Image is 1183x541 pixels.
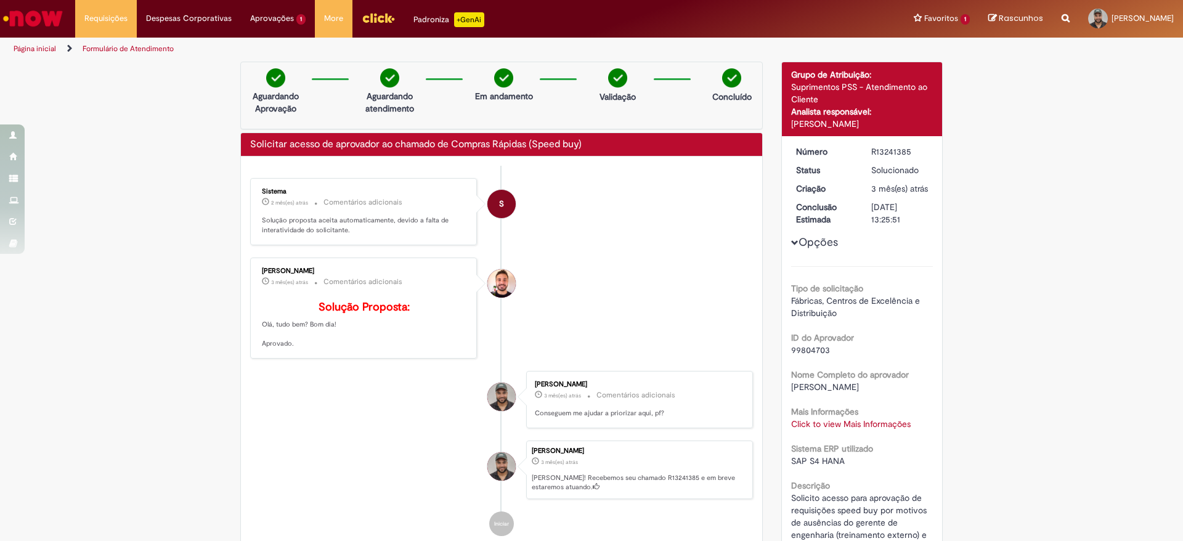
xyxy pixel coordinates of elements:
div: [PERSON_NAME] [262,267,467,275]
div: [PERSON_NAME] [532,447,746,455]
dt: Número [787,145,863,158]
small: Comentários adicionais [323,277,402,287]
span: 3 mês(es) atrás [544,392,581,399]
b: Sistema ERP utilizado [791,443,873,454]
div: Solucionado [871,164,929,176]
p: +GenAi [454,12,484,27]
time: 04/07/2025 09:25:46 [871,183,928,194]
img: check-circle-green.png [266,68,285,87]
div: 04/07/2025 09:25:46 [871,182,929,195]
b: ID do Aprovador [791,332,854,343]
p: Em andamento [475,90,533,102]
p: Olá, tudo bem? Bom dia! Aprovado. [262,301,467,349]
a: Página inicial [14,44,56,54]
div: System [487,190,516,218]
span: SAP S4 HANA [791,455,845,466]
div: [DATE] 13:25:51 [871,201,929,226]
div: Grupo de Atribuição: [791,68,933,81]
span: Aprovações [250,12,294,25]
div: [PERSON_NAME] [535,381,740,388]
span: [PERSON_NAME] [1112,13,1174,23]
small: Comentários adicionais [323,197,402,208]
span: Despesas Corporativas [146,12,232,25]
a: Rascunhos [988,13,1043,25]
time: 15/07/2025 11:42:30 [271,279,308,286]
ul: Trilhas de página [9,38,779,60]
span: Requisições [84,12,128,25]
img: check-circle-green.png [722,68,741,87]
div: [PERSON_NAME] [791,118,933,130]
img: check-circle-green.png [608,68,627,87]
time: 23/07/2025 09:42:30 [271,199,308,206]
span: 3 mês(es) atrás [541,458,578,466]
span: Favoritos [924,12,958,25]
b: Mais Informações [791,406,858,417]
h2: Solicitar acesso de aprovador ao chamado de Compras Rápidas (Speed buy) Histórico de tíquete [250,139,582,150]
span: 3 mês(es) atrás [871,183,928,194]
img: ServiceNow [1,6,65,31]
a: Formulário de Atendimento [83,44,174,54]
span: More [324,12,343,25]
b: Descrição [791,480,830,491]
dt: Criação [787,182,863,195]
p: Aguardando Aprovação [246,90,306,115]
time: 04/07/2025 09:25:46 [541,458,578,466]
span: Rascunhos [999,12,1043,24]
a: Click to view Mais Informações [791,418,911,429]
span: 2 mês(es) atrás [271,199,308,206]
img: check-circle-green.png [380,68,399,87]
img: check-circle-green.png [494,68,513,87]
span: 99804703 [791,344,830,356]
small: Comentários adicionais [596,390,675,401]
li: Gabriel Sousa Abreu [250,441,753,500]
div: Matheus Henrique Martins [487,269,516,298]
dt: Status [787,164,863,176]
b: Nome Completo do aprovador [791,369,909,380]
div: Gabriel Sousa Abreu [487,452,516,481]
time: 07/07/2025 14:09:46 [544,392,581,399]
span: Fábricas, Centros de Excelência e Distribuição [791,295,922,319]
p: Concluído [712,91,752,103]
span: S [499,189,504,219]
p: Aguardando atendimento [360,90,420,115]
p: Conseguem me ajudar a priorizar aqui, pf? [535,409,740,418]
div: Gabriel Sousa Abreu [487,383,516,411]
dt: Conclusão Estimada [787,201,863,226]
div: Padroniza [413,12,484,27]
img: click_logo_yellow_360x200.png [362,9,395,27]
b: Solução Proposta: [319,300,410,314]
span: 3 mês(es) atrás [271,279,308,286]
span: 1 [296,14,306,25]
p: Solução proposta aceita automaticamente, devido a falta de interatividade do solicitante. [262,216,467,235]
p: [PERSON_NAME]! Recebemos seu chamado R13241385 e em breve estaremos atuando. [532,473,746,492]
span: 1 [961,14,970,25]
b: Tipo de solicitação [791,283,863,294]
div: Sistema [262,188,467,195]
div: R13241385 [871,145,929,158]
p: Validação [600,91,636,103]
div: Analista responsável: [791,105,933,118]
span: [PERSON_NAME] [791,381,859,393]
div: Suprimentos PSS - Atendimento ao Cliente [791,81,933,105]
